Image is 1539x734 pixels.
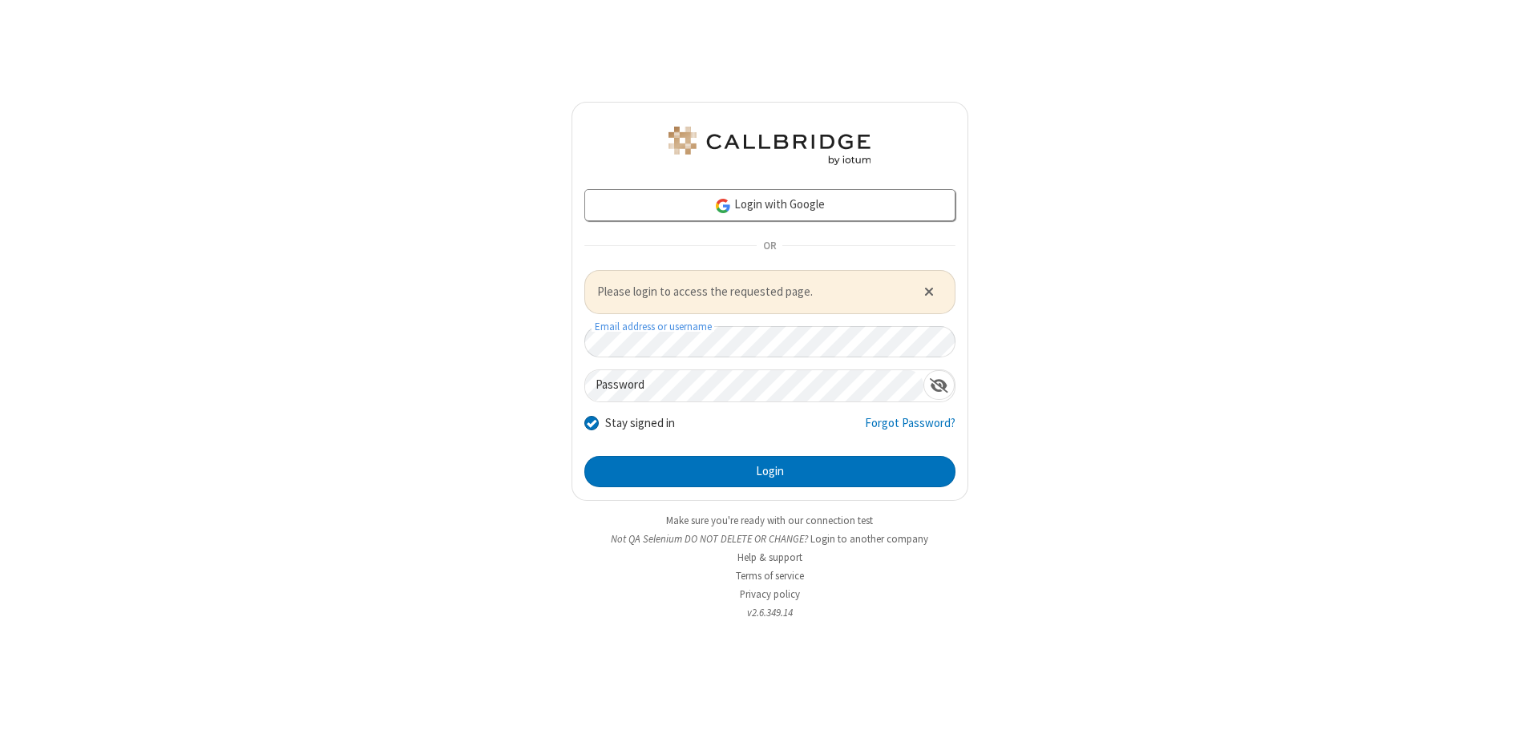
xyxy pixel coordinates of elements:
[572,531,968,546] li: Not QA Selenium DO NOT DELETE OR CHANGE?
[915,280,942,304] button: Close alert
[810,531,928,546] button: Login to another company
[584,326,955,357] input: Email address or username
[665,127,874,165] img: QA Selenium DO NOT DELETE OR CHANGE
[865,414,955,445] a: Forgot Password?
[736,569,804,583] a: Terms of service
[585,370,923,401] input: Password
[757,235,782,257] span: OR
[584,189,955,221] a: Login with Google
[740,587,800,601] a: Privacy policy
[605,414,675,433] label: Stay signed in
[666,514,873,527] a: Make sure you're ready with our connection test
[572,605,968,620] li: v2.6.349.14
[714,197,732,215] img: google-icon.png
[584,456,955,488] button: Login
[737,550,802,564] a: Help & support
[597,283,904,301] span: Please login to access the requested page.
[923,370,955,400] div: Show password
